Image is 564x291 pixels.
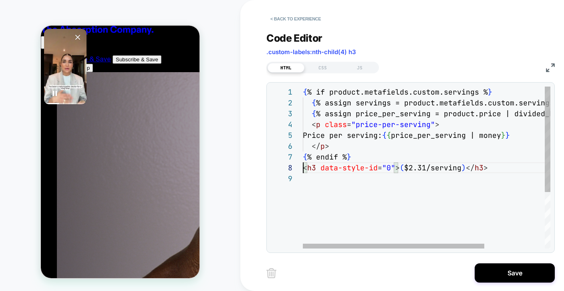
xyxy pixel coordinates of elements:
[307,152,347,162] span: % endif %
[546,63,555,72] img: fullscreen
[341,63,378,73] div: JS
[378,163,382,172] span: =
[316,120,320,129] span: p
[506,131,510,140] span: }
[404,163,461,172] span: $2.31/serving
[501,131,506,140] span: }
[266,48,356,56] span: .custom-labels:nth-child(4) h3
[475,263,555,283] button: Save
[266,12,325,25] button: < Back to experience
[266,32,322,44] span: Code Editor
[303,163,307,172] span: <
[461,163,466,172] span: )
[271,162,292,173] div: 8
[387,131,391,140] span: {
[351,120,435,129] span: "price-per-serving"
[271,173,292,184] div: 9
[304,63,341,73] div: CSS
[312,98,316,107] span: {
[466,163,475,172] span: </
[391,131,501,140] span: price_per_serving | money
[303,152,307,162] span: {
[307,163,316,172] span: h3
[307,87,488,97] span: % if product.metafields.custom.servings %
[316,98,536,107] span: % assign servings = product.metafields.custom.serv
[271,97,292,108] div: 2
[271,141,292,152] div: 6
[320,141,325,151] span: p
[312,141,320,151] span: </
[271,119,292,130] div: 4
[488,87,492,97] span: }
[271,130,292,141] div: 5
[382,163,395,172] span: "0"
[312,109,316,118] span: {
[483,163,488,172] span: >
[303,131,382,140] span: Price per serving:
[266,268,276,278] img: delete
[347,120,351,129] span: =
[435,120,439,129] span: >
[312,120,316,129] span: <
[320,163,378,172] span: data-style-id
[347,152,351,162] span: }
[395,163,400,172] span: >
[400,163,404,172] span: (
[325,141,329,151] span: >
[271,152,292,162] div: 7
[271,87,292,97] div: 1
[475,163,483,172] span: h3
[268,63,304,73] div: HTML
[303,87,307,97] span: {
[325,120,347,129] span: class
[72,30,121,38] button: Subscribe & Save
[382,131,387,140] span: {
[316,109,536,118] span: % assign price_per_serving = product.price | divid
[271,108,292,119] div: 3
